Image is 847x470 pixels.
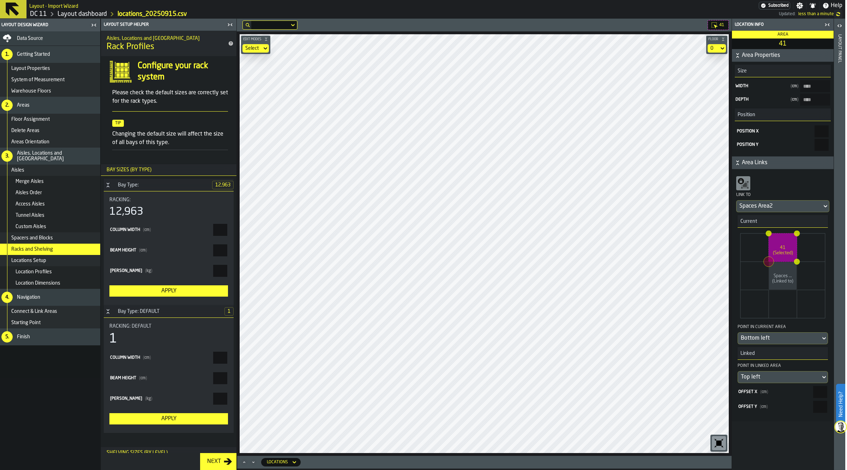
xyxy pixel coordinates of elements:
button: button- [732,156,834,169]
h3: title-section-Linked [738,347,828,360]
div: button-toolbar-undefined [710,435,727,452]
div: 2. [1,100,13,111]
label: button-toggle-Close me [225,20,235,29]
span: ( [143,356,144,360]
label: input-value-Depth [735,94,831,106]
span: ( [139,376,140,380]
span: cm [143,356,151,360]
span: Tip [112,120,124,127]
header: Layout panel [834,19,845,470]
label: react-aria1893876697-:r141: [109,265,228,277]
span: Position [735,112,755,118]
input: react-aria1893876697-:r16o: react-aria1893876697-:r16o: [815,139,829,151]
h3: title-section-Shelving Sizes (By Level) [101,447,236,459]
input: react-aria1893876697-:r16s: react-aria1893876697-:r16s: [813,401,827,413]
span: Width [735,84,788,89]
span: Aisles Order [16,190,42,196]
div: Menu Subscription [759,2,790,10]
img: Chat with us [835,421,846,433]
div: DropdownMenuValue-none [242,44,269,53]
button: Maximize [240,459,248,466]
span: ) [146,248,147,252]
span: Depth [735,97,788,102]
a: link-to-/wh/i/2e91095d-d0fa-471d-87cf-b9f7f81665fc/designer [58,10,107,18]
label: react-aria1893876697-:r147: [109,393,228,405]
span: Racking: [109,197,131,203]
button: button- [706,36,727,43]
span: kg [145,397,152,401]
h3: title-section-Size [735,65,831,77]
span: 41 [719,23,724,28]
a: link-to-/wh/i/2e91095d-d0fa-471d-87cf-b9f7f81665fc/import/layout/2894ab78-ed35-4a3e-98e3-9b6c80ff... [118,10,187,18]
span: 9/15/2025, 12:24:23 PM [798,12,834,17]
span: cm [760,390,768,394]
label: react-aria1893876697-:r13t: [109,224,228,236]
span: cm [139,248,147,252]
a: link-to-/wh/i/2e91095d-d0fa-471d-87cf-b9f7f81665fc/settings/billing [759,2,790,10]
div: DropdownMenuValue-locations [267,460,288,465]
div: Bay Type: DEFAULT [114,309,224,314]
nav: Breadcrumb [29,10,404,18]
span: ) [150,228,151,232]
span: cm [791,97,799,102]
label: react-aria1893876697-:r16q: [738,386,828,398]
span: [PERSON_NAME] [110,269,142,273]
h2: Sub Title [107,34,220,41]
label: button-toggle-Help [819,1,845,10]
div: Point in linked areaDropdownMenuValue-topLeft [738,363,828,383]
button: Button-Bay Type: DEFAULT-open [104,309,112,314]
span: ( [791,84,792,88]
label: button-toggle-undefined [834,10,842,18]
div: Title [109,323,228,329]
div: 1 [109,332,117,346]
span: Position Y [737,143,758,147]
span: Linked [738,351,755,356]
header: Layout Setup Helper [101,19,236,31]
div: Location Info [733,22,822,27]
span: Racks and Shelving [11,246,53,252]
span: 12,963 [212,181,234,189]
button: Button-Bay Type: -open [104,182,112,188]
span: Subscribed [768,3,788,8]
span: Rack Profiles [107,41,154,53]
div: input-question-Configure your rack system [104,60,234,83]
span: Floor Assignment [11,117,50,122]
span: Access Aisles [16,201,45,207]
span: ( [145,397,146,401]
div: DropdownMenuValue-Spaces Area2 [739,202,819,210]
tspan: Spaces ... [774,274,792,278]
tspan: (Linked to) [772,279,793,284]
span: Offset X [738,390,757,394]
button: Minimize [249,459,258,466]
span: Locations Setup [11,258,46,263]
div: Link to [736,192,829,200]
span: Connect & Link Areas [11,309,57,314]
div: Next [204,457,224,466]
span: Navigation [17,295,40,300]
h3: title-section-Bay Sizes (by type) [101,164,236,176]
span: ) [151,269,152,273]
h3: title-section-Position [735,108,831,121]
svg: Reset zoom and position [713,438,725,449]
h2: Sub Title [29,2,78,9]
span: Tunnel Aisles [16,213,44,218]
span: System of Measurement [11,77,65,83]
h3: title-section-Current [738,215,828,228]
div: Apply [112,415,225,423]
span: Current [738,219,757,224]
span: Beam Height [110,376,136,380]
button: button-Next [200,453,236,470]
p: Please check the default sizes are correctly set for the rack types. [112,89,228,106]
span: ( [760,405,761,409]
button: button- [241,36,270,43]
button: button- [732,49,834,62]
span: ( [139,248,140,252]
label: button-toggle-Open [835,20,845,33]
span: Location Dimensions [16,280,60,286]
span: Layout Properties [11,66,50,71]
span: Spacers and Blocks [11,235,53,241]
button: button-Apply [109,285,228,297]
div: stat-Racking: [104,191,234,305]
div: Layout panel [837,33,842,468]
